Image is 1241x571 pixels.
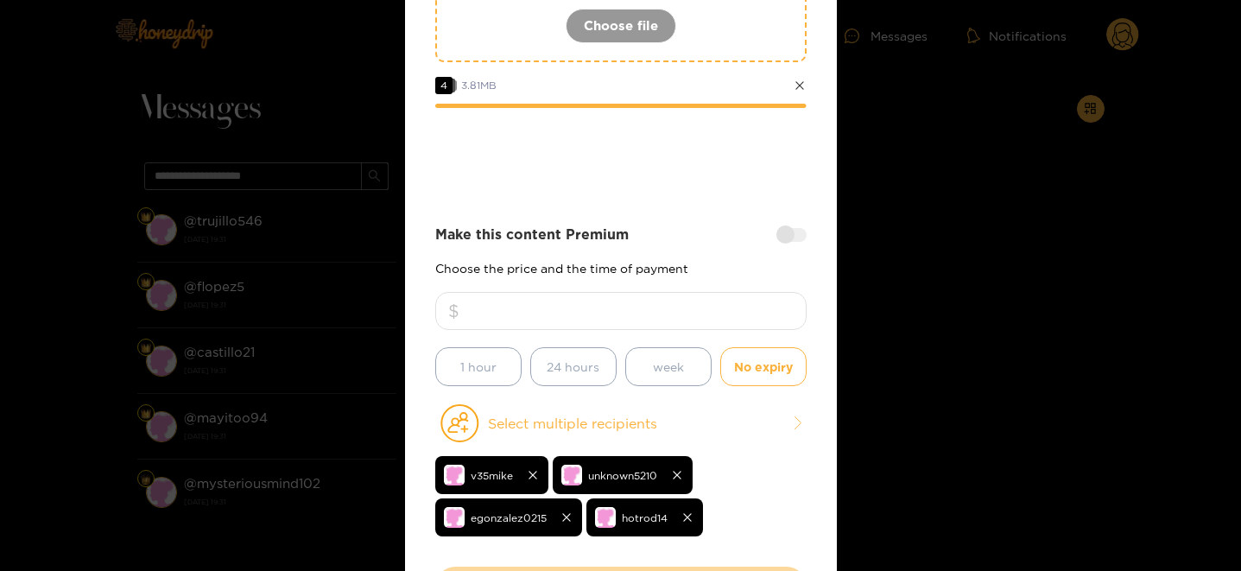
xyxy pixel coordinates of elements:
[435,225,629,244] strong: Make this content Premium
[547,357,599,377] span: 24 hours
[461,79,497,91] span: 3.81 MB
[435,403,807,443] button: Select multiple recipients
[530,347,617,386] button: 24 hours
[566,9,676,43] button: Choose file
[435,347,522,386] button: 1 hour
[444,507,465,528] img: no-avatar.png
[720,347,807,386] button: No expiry
[471,508,547,528] span: egonzalez0215
[653,357,684,377] span: week
[471,466,513,485] span: v35mike
[734,357,793,377] span: No expiry
[625,347,712,386] button: week
[588,466,657,485] span: unknown5210
[444,465,465,485] img: no-avatar.png
[460,357,497,377] span: 1 hour
[435,77,453,94] span: 4
[595,507,616,528] img: no-avatar.png
[622,508,668,528] span: hotrod14
[561,465,582,485] img: no-avatar.png
[435,262,807,275] p: Choose the price and the time of payment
